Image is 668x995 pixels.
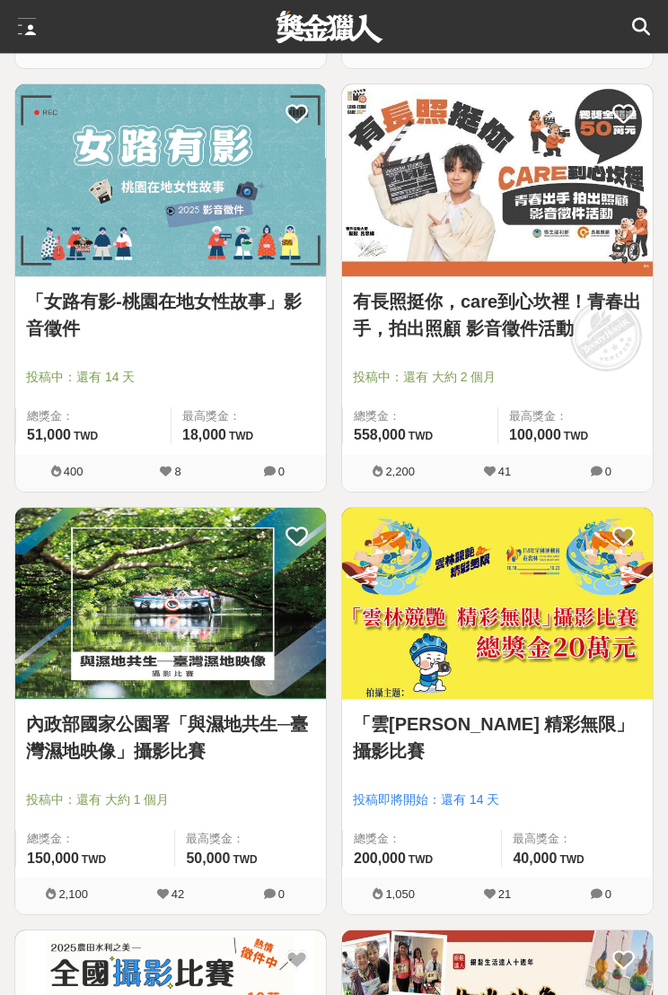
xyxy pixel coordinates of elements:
[27,428,71,443] span: 51,000
[509,428,561,443] span: 100,000
[15,85,326,277] img: Cover Image
[513,851,557,867] span: 40,000
[26,791,315,810] span: 投稿中：還有 大約 1 個月
[15,509,326,701] img: Cover Image
[278,466,285,479] span: 0
[171,888,184,902] span: 42
[564,431,588,443] span: TWD
[26,289,315,343] a: 「女路有影-桃園在地女性故事」影音徵件
[605,888,611,902] span: 0
[559,854,584,867] span: TWD
[342,509,653,701] img: Cover Image
[27,851,79,867] span: 150,000
[354,831,490,849] span: 總獎金：
[354,851,406,867] span: 200,000
[64,466,83,479] span: 400
[82,854,106,867] span: TWD
[186,851,230,867] span: 50,000
[498,466,511,479] span: 41
[342,509,653,702] a: Cover Image
[26,711,315,765] a: 內政部國家公園署「與濕地共生─臺灣濕地映像」攝影比賽
[354,428,406,443] span: 558,000
[409,431,433,443] span: TWD
[229,431,253,443] span: TWD
[27,408,160,426] span: 總獎金：
[186,831,315,849] span: 最高獎金：
[498,888,511,902] span: 21
[385,466,415,479] span: 2,200
[353,289,642,343] a: 有長照挺你，care到心坎裡！青春出手，拍出照顧 影音徵件活動
[26,369,315,388] span: 投稿中：還有 14 天
[182,428,226,443] span: 18,000
[385,888,415,902] span: 1,050
[27,831,163,849] span: 總獎金：
[354,408,487,426] span: 總獎金：
[233,854,257,867] span: TWD
[509,408,642,426] span: 最高獎金：
[409,854,433,867] span: TWD
[58,888,88,902] span: 2,100
[174,466,180,479] span: 8
[15,509,326,702] a: Cover Image
[513,831,642,849] span: 最高獎金：
[278,888,285,902] span: 0
[342,85,653,278] a: Cover Image
[15,85,326,278] a: Cover Image
[353,711,642,765] a: 「雲[PERSON_NAME] 精彩無限」攝影比賽
[182,408,315,426] span: 最高獎金：
[74,431,98,443] span: TWD
[353,791,642,810] span: 投稿即將開始：還有 14 天
[353,369,642,388] span: 投稿中：還有 大約 2 個月
[605,466,611,479] span: 0
[342,85,653,277] img: Cover Image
